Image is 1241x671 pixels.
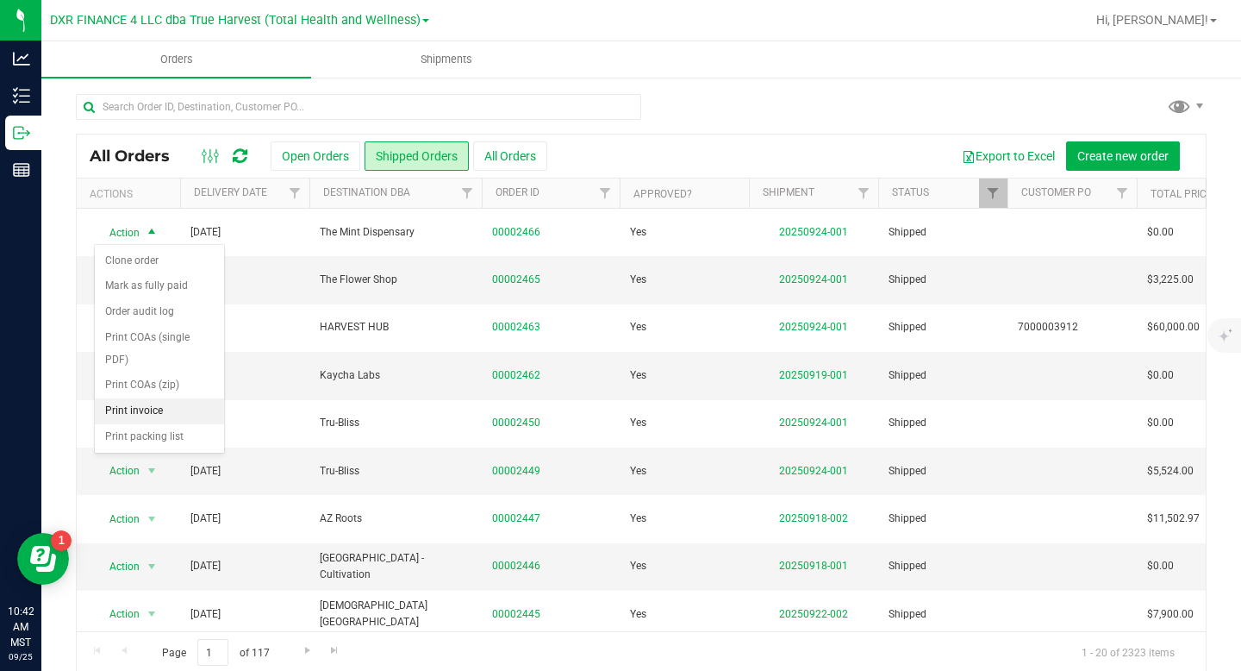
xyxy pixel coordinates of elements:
a: Shipment [763,186,814,198]
span: $60,000.00 [1147,319,1200,335]
inline-svg: Analytics [13,50,30,67]
span: Yes [630,463,646,480]
iframe: Resource center [17,533,69,585]
a: 00002446 [492,558,540,574]
a: Filter [591,179,620,208]
li: Order audit log [95,299,224,325]
span: 1 - 20 of 2323 items [1068,639,1188,665]
span: Action [94,507,140,531]
a: Status [892,186,929,198]
a: Shipments [311,41,581,78]
span: Yes [630,272,646,288]
span: [GEOGRAPHIC_DATA] - Cultivation [320,550,471,583]
span: Action [94,221,140,245]
span: HARVEST HUB [320,319,471,335]
span: Yes [630,415,646,431]
a: Filter [850,179,878,208]
span: [DATE] [190,606,221,623]
span: Shipped [889,558,997,574]
span: $0.00 [1147,367,1174,384]
span: select [141,507,163,531]
span: Shipped [889,224,997,241]
a: 00002462 [492,367,540,384]
span: Hi, [PERSON_NAME]! [1096,13,1208,27]
a: Order ID [496,186,539,198]
a: 20250918-001 [779,560,848,572]
span: DXR FINANCE 4 LLC dba True Harvest (Total Health and Wellness) [50,13,421,28]
a: Orders [41,41,311,78]
li: Clone order [95,248,224,274]
span: Yes [630,511,646,527]
li: Print packing list [95,424,224,450]
a: 20250924-001 [779,321,848,333]
span: AZ Roots [320,511,471,527]
a: Go to the next page [295,639,320,662]
a: Filter [979,179,1007,208]
span: Yes [630,367,646,384]
span: Create new order [1077,149,1169,163]
a: 00002449 [492,463,540,480]
span: Kaycha Labs [320,367,471,384]
span: Action [94,602,140,626]
a: Approved? [633,188,692,200]
a: 00002445 [492,606,540,623]
span: [DEMOGRAPHIC_DATA][GEOGRAPHIC_DATA] [320,598,471,630]
a: Go to the last page [322,639,347,662]
button: Create new order [1066,141,1180,171]
span: Shipments [397,52,496,67]
div: Actions [90,188,173,200]
a: Customer PO [1021,186,1091,198]
span: $11,502.97 [1147,511,1200,527]
li: Mark as fully paid [95,273,224,299]
a: 00002465 [492,272,540,288]
span: Yes [630,224,646,241]
input: 1 [197,639,228,666]
span: select [141,602,163,626]
span: Yes [630,558,646,574]
inline-svg: Inventory [13,87,30,104]
span: Tru-Bliss [320,463,471,480]
span: 7000003912 [1018,319,1126,335]
a: 20250924-001 [779,273,848,285]
inline-svg: Reports [13,161,30,179]
a: Delivery Date [194,186,267,198]
li: Print invoice [95,398,224,424]
span: Shipped [889,463,997,480]
span: Action [94,555,140,579]
input: Search Order ID, Destination, Customer PO... [76,94,641,120]
span: $3,225.00 [1147,272,1194,288]
span: [DATE] [190,224,221,241]
span: select [141,555,163,579]
a: 00002466 [492,224,540,241]
button: Shipped Orders [365,141,469,171]
a: 20250924-001 [779,417,848,429]
button: Open Orders [271,141,360,171]
span: [DATE] [190,558,221,574]
span: Orders [137,52,216,67]
span: $7,900.00 [1147,606,1194,623]
span: The Mint Dispensary [320,224,471,241]
li: Print COAs (zip) [95,373,224,398]
a: 00002447 [492,511,540,527]
span: select [141,221,163,245]
a: Destination DBA [323,186,410,198]
a: 20250924-001 [779,465,848,477]
a: Filter [281,179,309,208]
span: Shipped [889,511,997,527]
span: Shipped [889,606,997,623]
a: 20250918-002 [779,512,848,524]
iframe: Resource center unread badge [51,530,72,551]
span: Shipped [889,319,997,335]
span: Page of 117 [147,639,284,666]
span: select [141,459,163,483]
span: Shipped [889,415,997,431]
button: All Orders [473,141,547,171]
span: Yes [630,606,646,623]
span: [DATE] [190,511,221,527]
span: $5,524.00 [1147,463,1194,480]
span: Shipped [889,367,997,384]
span: The Flower Shop [320,272,471,288]
li: Print COAs (single PDF) [95,325,224,373]
button: Export to Excel [951,141,1066,171]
